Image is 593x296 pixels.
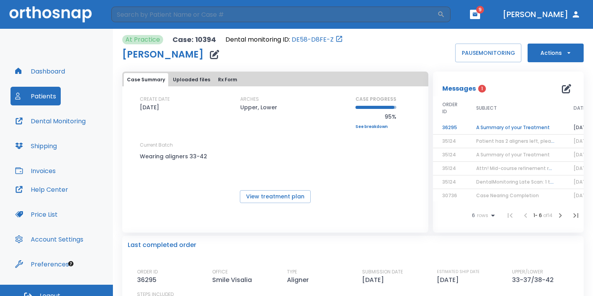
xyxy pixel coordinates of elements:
[437,275,462,285] p: [DATE]
[11,180,73,199] button: Help Center
[533,212,543,219] span: 1 - 6
[442,151,456,158] span: 35124
[9,6,92,22] img: Orthosnap
[137,275,160,285] p: 36295
[11,87,61,105] button: Patients
[355,124,396,129] a: See breakdown
[442,192,457,199] span: 30736
[574,165,590,172] span: [DATE]
[476,165,567,172] span: Attn! Mid-course refinement required
[111,7,437,22] input: Search by Patient Name or Case #
[11,205,62,224] button: Price List
[292,35,334,44] a: DE58-D8FE-Z
[240,96,259,103] p: ARCHES
[128,240,196,250] p: Last completed order
[574,151,590,158] span: [DATE]
[212,275,255,285] p: Smile Visalia
[442,138,456,144] span: 35124
[125,35,160,44] p: At Practice
[442,165,456,172] span: 35124
[124,73,427,86] div: tabs
[11,137,62,155] button: Shipping
[11,255,74,273] button: Preferences
[574,105,586,112] span: DATE
[122,50,204,59] h1: [PERSON_NAME]
[476,6,484,14] span: 9
[67,260,74,267] div: Tooltip anchor
[11,62,70,81] button: Dashboard
[467,121,564,135] td: A Summary of your Treatment
[512,275,557,285] p: 33-37/38-42
[442,101,458,115] span: ORDER ID
[137,268,158,275] p: ORDER ID
[11,161,60,180] button: Invoices
[240,103,277,112] p: Upper, Lower
[225,35,290,44] p: Dental monitoring ID:
[287,275,312,285] p: Aligner
[574,179,590,185] span: [DATE]
[475,213,488,218] span: rows
[478,85,486,93] span: 1
[512,268,543,275] p: UPPER/LOWER
[212,268,228,275] p: OFFICE
[437,268,480,275] p: ESTIMATED SHIP DATE
[140,96,170,103] p: CREATE DATE
[362,268,403,275] p: SUBMISSION DATE
[476,105,497,112] span: SUBJECT
[140,152,210,161] p: Wearing aligners 33-42
[140,103,159,112] p: [DATE]
[476,151,550,158] span: A Summary of your Treatment
[433,121,467,135] td: 36295
[472,213,475,218] span: 6
[225,35,343,44] div: Open patient in dental monitoring portal
[574,192,590,199] span: [DATE]
[172,35,216,44] p: Case: 10394
[287,268,297,275] p: TYPE
[140,142,210,149] p: Current Batch
[355,112,396,121] p: 95%
[11,112,90,130] button: Dental Monitoring
[442,84,476,93] p: Messages
[500,7,584,21] button: [PERSON_NAME]
[124,73,168,86] button: Case Summary
[574,138,590,144] span: [DATE]
[355,96,396,103] p: CASE PROGRESS
[240,190,311,203] button: View treatment plan
[442,179,456,185] span: 35124
[476,192,539,199] span: Case Nearing Completion
[215,73,240,86] button: Rx Form
[543,212,553,219] span: of 14
[362,275,387,285] p: [DATE]
[11,230,88,249] button: Account Settings
[528,44,584,62] button: Actions
[455,44,521,62] button: PAUSEMONITORING
[170,73,213,86] button: Uploaded files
